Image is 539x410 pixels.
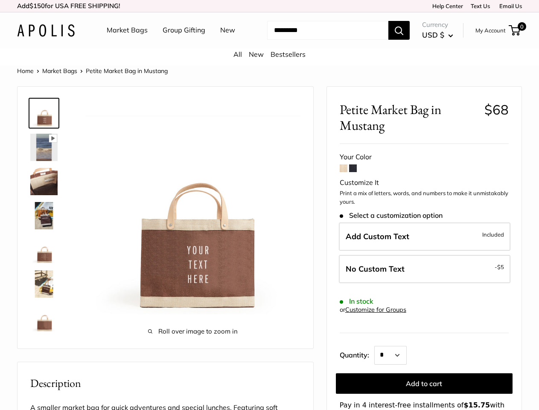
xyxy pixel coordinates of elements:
[107,24,148,37] a: Market Bags
[86,67,168,75] span: Petite Market Bag in Mustang
[346,231,409,241] span: Add Custom Text
[86,325,300,337] span: Roll over image to zoom in
[249,50,264,59] a: New
[340,343,374,365] label: Quantity:
[30,134,58,161] img: Petite Market Bag in Mustang
[30,202,58,229] img: Petite Market Bag in Mustang
[429,3,463,9] a: Help Center
[340,102,478,133] span: Petite Market Bag in Mustang
[30,305,58,332] img: Petite Market Bag in Mustang
[482,229,504,240] span: Included
[29,303,59,334] a: Petite Market Bag in Mustang
[497,264,504,270] span: $5
[271,50,306,59] a: Bestsellers
[422,30,444,39] span: USD $
[484,101,509,118] span: $68
[267,21,388,40] input: Search...
[340,189,509,206] p: Print a mix of letters, words, and numbers to make it unmistakably yours.
[42,67,77,75] a: Market Bags
[339,255,510,283] label: Leave Blank
[518,22,526,31] span: 0
[220,24,235,37] a: New
[30,236,58,264] img: Petite Market Bag in Mustang
[340,304,406,316] div: or
[496,3,522,9] a: Email Us
[340,211,443,220] span: Select a customization option
[30,375,300,392] h2: Description
[388,21,410,40] button: Search
[345,306,406,313] a: Customize for Groups
[495,262,504,272] span: -
[510,25,520,35] a: 0
[471,3,490,9] a: Text Us
[86,100,300,314] img: Petite Market Bag in Mustang
[336,373,513,394] button: Add to cart
[30,168,58,195] img: Petite Market Bag in Mustang
[17,67,34,75] a: Home
[29,269,59,299] a: Petite Market Bag in Mustang
[29,166,59,197] a: Petite Market Bag in Mustang
[17,24,75,37] img: Apolis
[29,2,45,10] span: $150
[475,25,506,35] a: My Account
[30,270,58,298] img: Petite Market Bag in Mustang
[422,28,453,42] button: USD $
[17,65,168,76] nav: Breadcrumb
[30,100,58,127] img: Petite Market Bag in Mustang
[346,264,405,274] span: No Custom Text
[233,50,242,59] a: All
[29,98,59,129] a: Petite Market Bag in Mustang
[340,151,509,164] div: Your Color
[339,223,510,251] label: Add Custom Text
[163,24,205,37] a: Group Gifting
[29,132,59,163] a: Petite Market Bag in Mustang
[29,200,59,231] a: Petite Market Bag in Mustang
[340,297,373,305] span: In stock
[29,234,59,265] a: Petite Market Bag in Mustang
[340,176,509,189] div: Customize It
[422,19,453,31] span: Currency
